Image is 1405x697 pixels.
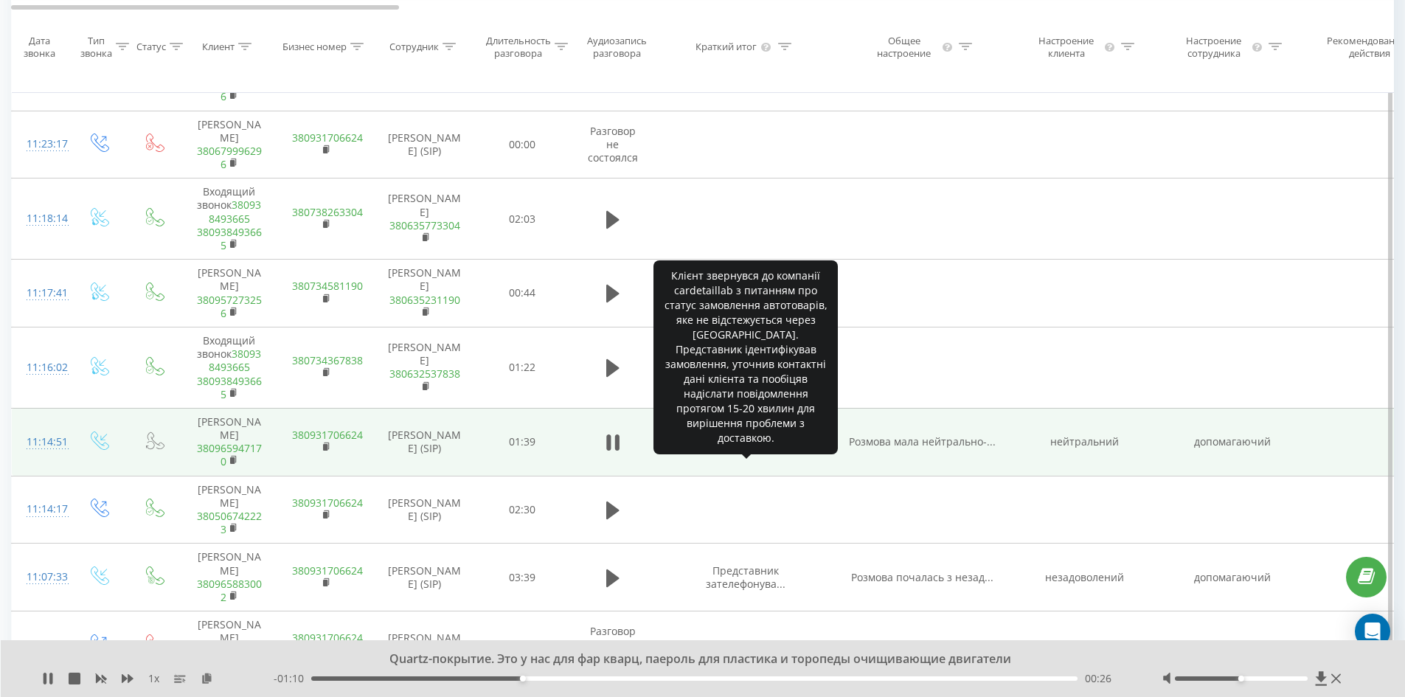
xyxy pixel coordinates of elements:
div: Accessibility label [1238,676,1244,682]
a: 380938493665 [209,347,262,374]
a: 380938493665 [197,374,262,401]
div: Accessibility label [519,676,525,682]
td: [PERSON_NAME] [181,476,277,544]
div: 11:14:51 [27,428,56,457]
div: Клієнт звернувся до компанії cardetaillab з питанням про статус замовлення автотоварів, яке не ві... [664,268,828,445]
td: допомагаючий [1159,544,1306,611]
a: 380738263304 [292,205,363,219]
td: [PERSON_NAME] (SIP) [373,408,476,476]
td: незадоволений [1011,544,1159,611]
span: - 01:10 [274,671,311,686]
span: Представник зателефонува... [706,564,785,591]
div: Клиент [202,41,235,53]
span: Розмова почалась з незад... [851,570,993,584]
a: 380957273256 [197,293,262,320]
td: [PERSON_NAME] (SIP) [373,544,476,611]
div: Настроение клиента [1031,34,1102,59]
div: Quartz-покрытие. Это у нас для фар кварц, паероль для пластика и торопеды очищивающие двигатели [173,651,1215,667]
div: 11:14:17 [27,495,56,524]
a: 380965883002 [197,577,262,604]
td: [PERSON_NAME] [181,611,277,679]
td: Входящий звонок [181,178,277,260]
a: 380734367838 [292,353,363,367]
div: Общее настроение [869,34,940,59]
a: 380931706624 [292,131,363,145]
a: 380931706624 [292,631,363,645]
div: Длительность разговора [486,34,551,59]
td: [PERSON_NAME] [373,327,476,408]
div: Бизнес номер [282,41,347,53]
td: [PERSON_NAME] [181,260,277,327]
td: допомагаючий [1159,408,1306,476]
div: 11:23:17 [27,130,56,159]
div: 11:07:33 [27,563,56,592]
div: Краткий итог [695,41,757,53]
span: 1 x [148,671,159,686]
a: 380635773304 [389,218,460,232]
td: 02:30 [476,476,569,544]
a: 380632537838 [389,367,460,381]
td: [PERSON_NAME] (SIP) [373,111,476,178]
td: [PERSON_NAME] (SIP) [373,611,476,679]
td: [PERSON_NAME] (SIP) [373,476,476,544]
div: 11:18:14 [27,204,56,233]
td: 02:03 [476,178,569,260]
div: Open Intercom Messenger [1355,614,1390,649]
span: Разговор не состоялся [588,124,638,164]
td: Входящий звонок [181,327,277,408]
a: 380931706624 [292,428,363,442]
a: 380938493665 [209,198,262,225]
a: 380931706624 [292,564,363,578]
td: [PERSON_NAME] [373,178,476,260]
td: 00:00 [476,111,569,178]
span: 00:26 [1085,671,1111,686]
a: 380635231190 [389,293,460,307]
div: Аудиозапись разговора [581,34,653,59]
a: 380506742223 [197,509,262,536]
a: 380938493665 [197,225,262,252]
div: Тип звонка [80,34,112,59]
div: Статус [136,41,166,53]
div: Настроение сотрудника [1179,34,1249,59]
td: [PERSON_NAME] [181,408,277,476]
td: 00:00 [476,611,569,679]
div: 11:06:39 [27,631,56,659]
td: [PERSON_NAME] [373,260,476,327]
span: Розмова мала нейтрально-... [849,434,996,448]
td: [PERSON_NAME] [181,111,277,178]
td: нейтральний [1011,408,1159,476]
a: 380931706624 [292,496,363,510]
div: 11:16:02 [27,353,56,382]
a: 380965947170 [197,441,262,468]
span: Разговор не состоялся [588,624,638,665]
td: 00:44 [476,260,569,327]
td: 01:39 [476,408,569,476]
div: Сотрудник [389,41,439,53]
div: 11:17:41 [27,279,56,308]
div: Дата звонка [12,34,66,59]
a: 380734581190 [292,279,363,293]
a: 380679996296 [197,144,262,171]
td: [PERSON_NAME] [181,544,277,611]
td: 03:39 [476,544,569,611]
td: 01:22 [476,327,569,408]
